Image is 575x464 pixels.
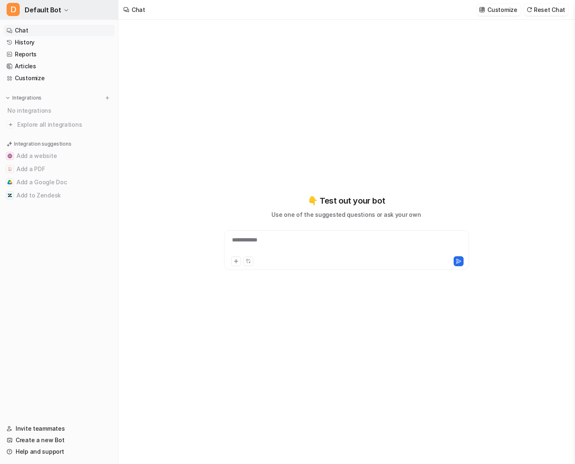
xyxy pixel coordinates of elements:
[12,95,42,101] p: Integrations
[7,180,12,185] img: Add a Google Doc
[3,162,115,176] button: Add a PDFAdd a PDF
[3,176,115,189] button: Add a Google DocAdd a Google Doc
[3,37,115,48] a: History
[25,4,61,16] span: Default Bot
[271,210,421,219] p: Use one of the suggested questions or ask your own
[3,423,115,434] a: Invite teammates
[14,140,71,148] p: Integration suggestions
[7,3,20,16] span: D
[3,119,115,130] a: Explore all integrations
[3,149,115,162] button: Add a websiteAdd a website
[3,49,115,60] a: Reports
[3,94,44,102] button: Integrations
[479,7,485,13] img: customize
[132,5,145,14] div: Chat
[524,4,568,16] button: Reset Chat
[5,95,11,101] img: expand menu
[3,189,115,202] button: Add to ZendeskAdd to Zendesk
[7,193,12,198] img: Add to Zendesk
[7,167,12,172] img: Add a PDF
[3,72,115,84] a: Customize
[3,60,115,72] a: Articles
[7,153,12,158] img: Add a website
[3,434,115,446] a: Create a new Bot
[526,7,532,13] img: reset
[17,118,111,131] span: Explore all integrations
[3,446,115,457] a: Help and support
[487,5,517,14] p: Customize
[477,4,520,16] button: Customize
[104,95,110,101] img: menu_add.svg
[7,121,15,129] img: explore all integrations
[5,104,115,117] div: No integrations
[308,195,385,207] p: 👇 Test out your bot
[3,25,115,36] a: Chat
